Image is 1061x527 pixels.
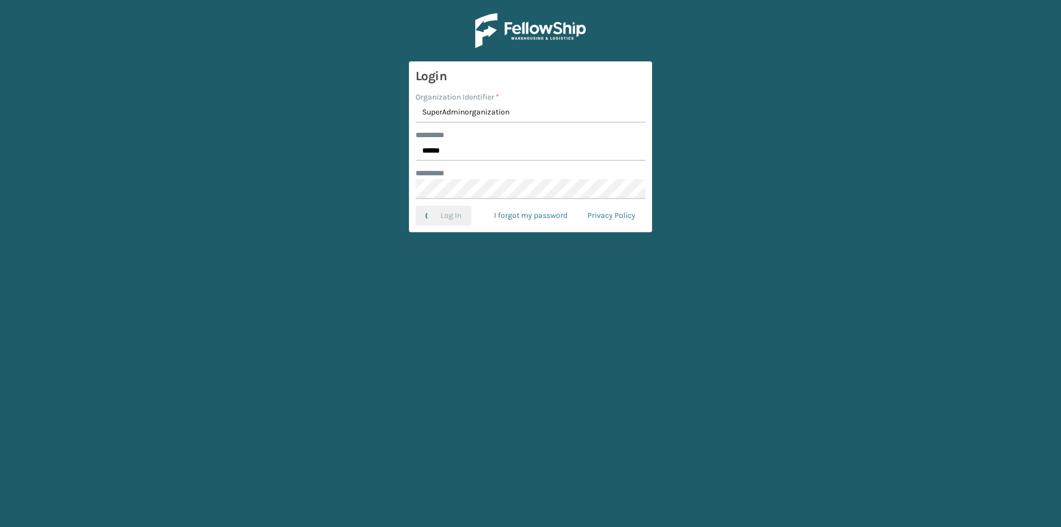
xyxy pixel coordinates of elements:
[416,68,645,85] h3: Login
[475,13,586,48] img: Logo
[577,206,645,226] a: Privacy Policy
[416,206,471,226] button: Log In
[416,91,499,103] label: Organization Identifier
[484,206,577,226] a: I forgot my password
